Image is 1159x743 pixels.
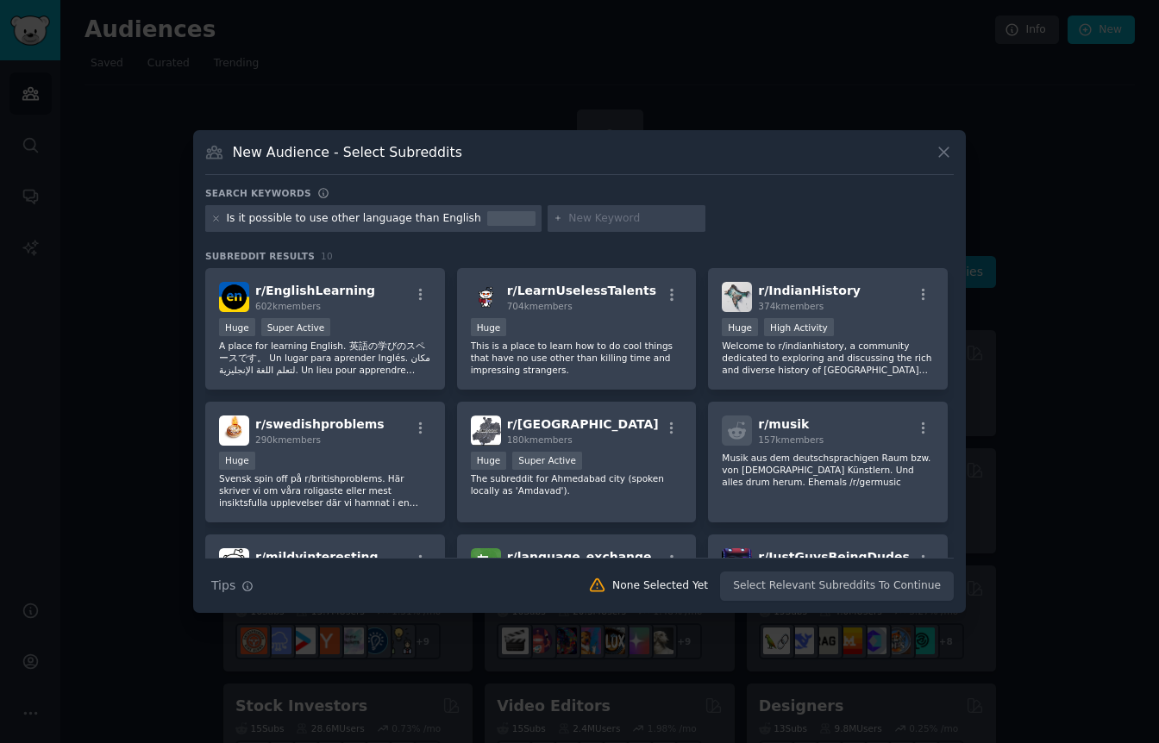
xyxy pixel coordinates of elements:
[471,282,501,312] img: LearnUselessTalents
[219,415,249,446] img: swedishproblems
[507,301,573,311] span: 704k members
[219,452,255,470] div: Huge
[261,318,331,336] div: Super Active
[722,282,752,312] img: IndianHistory
[255,550,379,564] span: r/ mildyinteresting
[205,250,315,262] span: Subreddit Results
[758,301,824,311] span: 374k members
[722,318,758,336] div: Huge
[211,577,235,595] span: Tips
[471,548,501,578] img: language_exchange
[758,434,824,445] span: 157k members
[471,340,683,376] p: This is a place to learn how to do cool things that have no use other than killing time and impre...
[321,251,333,261] span: 10
[219,548,249,578] img: mildyinteresting
[471,318,507,336] div: Huge
[758,417,809,431] span: r/ musik
[507,284,656,297] span: r/ LearnUselessTalents
[722,340,934,376] p: Welcome to r/indianhistory, a community dedicated to exploring and discussing the rich and divers...
[227,211,481,227] div: Is it possible to use other language than English
[219,340,431,376] p: A place for learning English. 英語の学びのスペースです。 Un lugar para aprender Inglés. مكان لتعلم اللغة الإنج...
[255,417,385,431] span: r/ swedishproblems
[758,284,861,297] span: r/ IndianHistory
[507,434,573,445] span: 180k members
[219,282,249,312] img: EnglishLearning
[471,415,501,446] img: ahmedabad
[512,452,582,470] div: Super Active
[758,550,910,564] span: r/ JustGuysBeingDudes
[233,143,462,161] h3: New Audience - Select Subreddits
[507,550,652,564] span: r/ language_exchange
[722,548,752,578] img: JustGuysBeingDudes
[205,571,260,601] button: Tips
[471,472,683,496] p: The subreddit for Ahmedabad city (spoken locally as 'Amdavad').
[612,578,708,594] div: None Selected Yet
[205,187,311,199] h3: Search keywords
[568,211,699,227] input: New Keyword
[722,452,934,488] p: Musik aus dem deutschsprachigen Raum bzw. von [DEMOGRAPHIC_DATA] Künstlern. Und alles drum herum....
[471,452,507,470] div: Huge
[255,434,321,445] span: 290k members
[255,284,375,297] span: r/ EnglishLearning
[507,417,659,431] span: r/ [GEOGRAPHIC_DATA]
[219,472,431,509] p: Svensk spin off på r/britishproblems. Här skriver vi om våra roligaste eller mest insiktsfulla up...
[255,301,321,311] span: 602k members
[764,318,834,336] div: High Activity
[219,318,255,336] div: Huge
